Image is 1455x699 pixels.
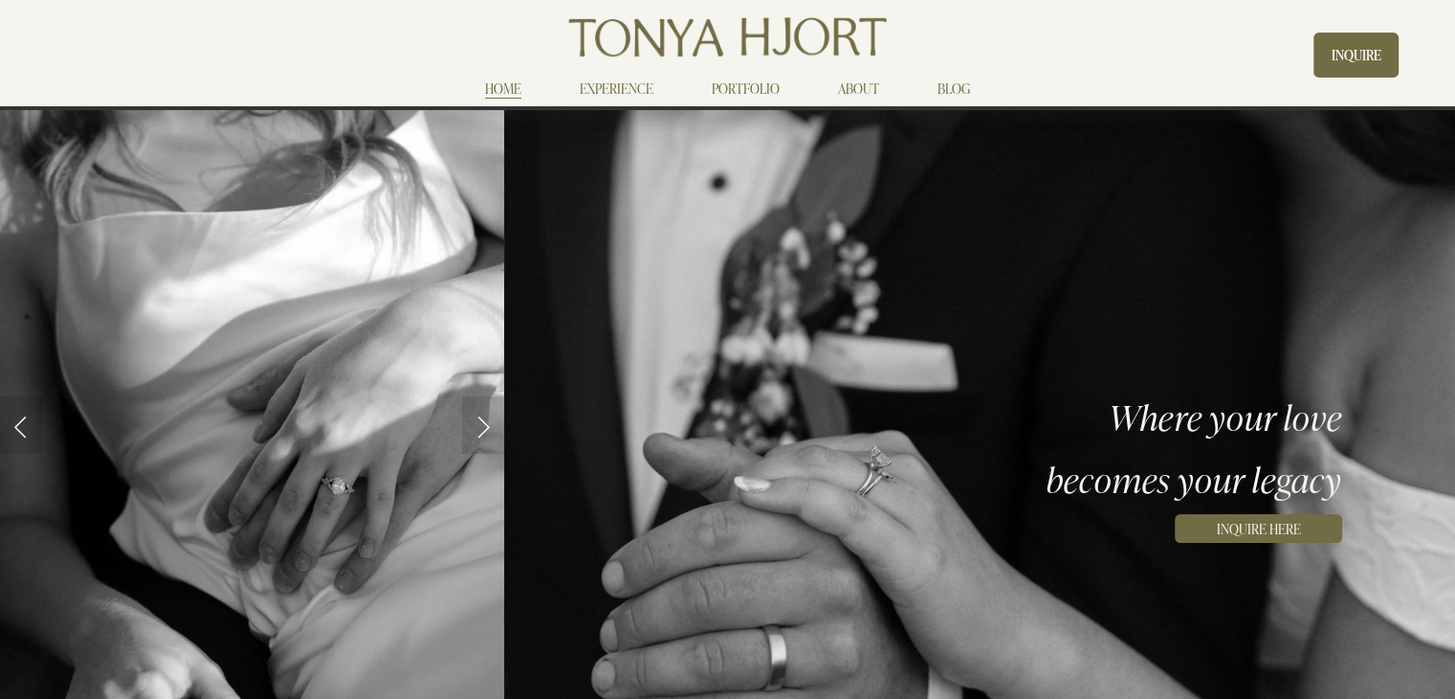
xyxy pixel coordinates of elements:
[895,462,1342,498] h3: becomes your legacy
[712,77,780,100] a: PORTFOLIO
[1313,33,1398,78] a: INQUIRE
[895,399,1342,436] h3: Where your love
[564,11,891,64] img: Tonya Hjort
[838,77,879,100] a: ABOUT
[462,396,504,454] a: Next Slide
[937,77,970,100] a: BLOG
[580,77,653,100] a: EXPERIENCE
[1175,514,1342,543] a: INQUIRE HERE
[485,77,521,100] a: HOME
